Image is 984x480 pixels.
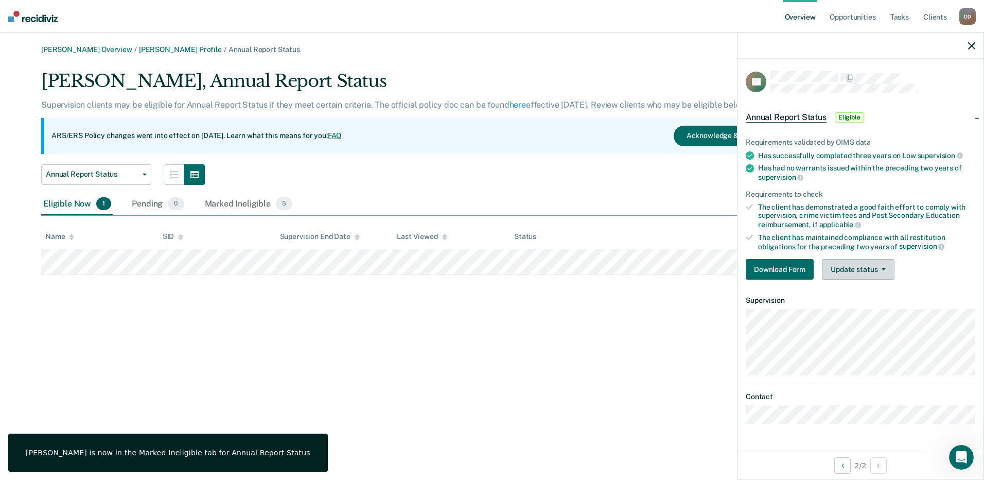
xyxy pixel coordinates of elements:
span: Annual Report Status [746,112,827,123]
div: Requirements validated by OIMS data [746,138,975,147]
div: The client has maintained compliance with all restitution obligations for the preceding two years of [758,233,975,251]
dt: Supervision [746,296,975,305]
button: Next Opportunity [870,457,887,474]
button: Download Form [746,259,814,280]
div: Last Viewed [397,232,447,241]
div: [PERSON_NAME] is now in the Marked Ineligible tab for Annual Report Status [26,448,310,457]
span: Annual Report Status [229,45,300,54]
div: D D [959,8,976,25]
button: Update status [822,259,894,280]
p: ARS/ERS Policy changes went into effect on [DATE]. Learn what this means for you: [51,131,342,141]
span: supervision [899,242,944,250]
div: Name [45,232,74,241]
div: Has had no warrants issued within the preceding two years of [758,164,975,181]
a: FAQ [328,131,342,140]
span: / [222,45,229,54]
span: applicable [819,220,861,229]
span: 0 [168,197,184,211]
div: Marked Ineligible [203,193,295,216]
div: Has successfully completed three years on Low [758,151,975,160]
p: Supervision clients may be eligible for Annual Report Status if they meet certain criteria. The o... [41,100,748,110]
a: Navigate to form link [746,259,818,280]
div: Eligible Now [41,193,113,216]
button: Previous Opportunity [834,457,851,474]
div: Annual Report StatusEligible [737,101,983,134]
div: The client has demonstrated a good faith effort to comply with supervision, crime victim fees and... [758,203,975,229]
div: Status [514,232,536,241]
div: Pending [130,193,186,216]
a: [PERSON_NAME] Overview [41,45,132,54]
span: supervision [918,151,963,160]
button: Acknowledge & Close [674,126,771,146]
span: supervision [758,173,803,181]
div: SID [163,232,184,241]
div: Supervision End Date [280,232,360,241]
div: 2 / 2 [737,452,983,479]
span: Eligible [835,112,864,123]
div: [PERSON_NAME], Annual Report Status [41,71,779,100]
span: 5 [276,197,292,211]
a: [PERSON_NAME] Profile [139,45,222,54]
iframe: Intercom live chat [949,445,974,470]
a: here [509,100,526,110]
img: Recidiviz [8,11,58,22]
span: Annual Report Status [46,170,138,179]
span: / [132,45,139,54]
span: 1 [96,197,111,211]
dt: Contact [746,392,975,401]
div: Requirements to check [746,190,975,199]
